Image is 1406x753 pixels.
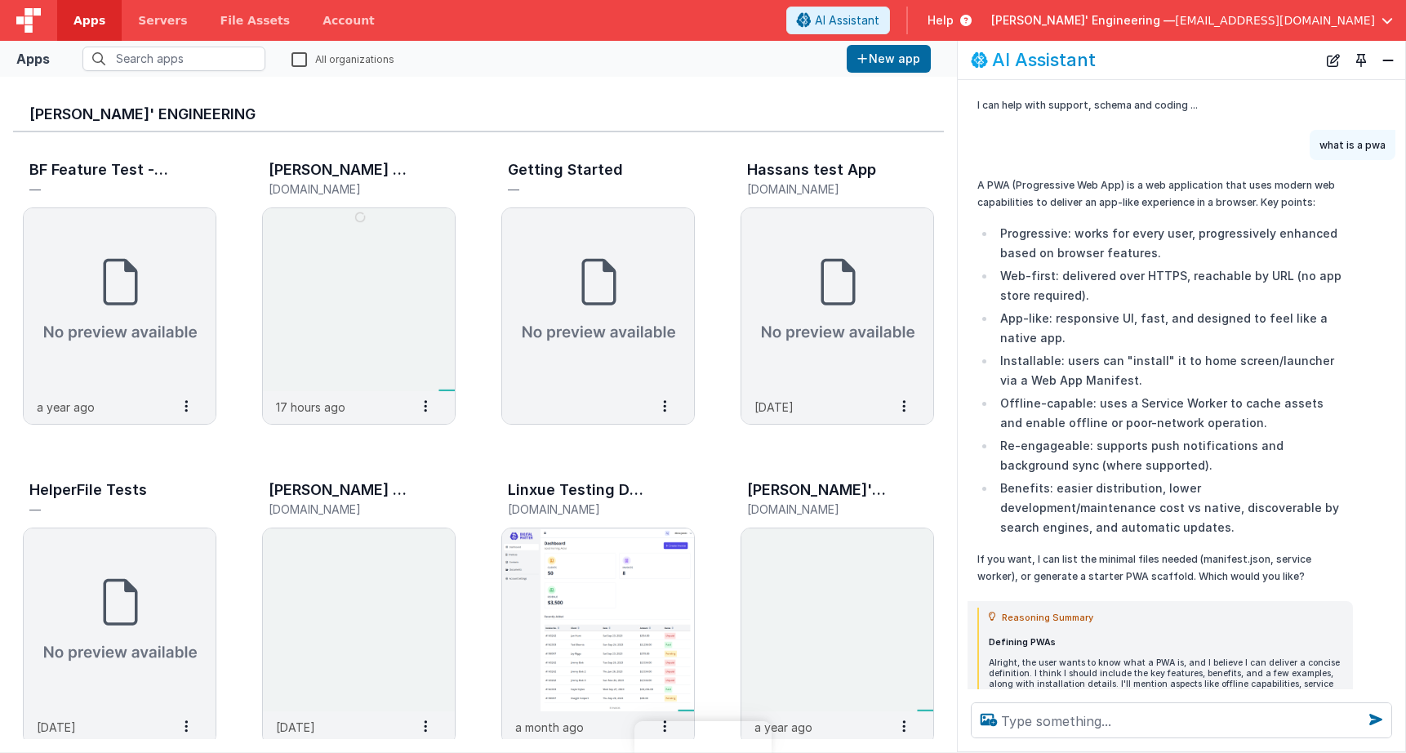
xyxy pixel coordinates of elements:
p: [DATE] [37,719,76,736]
li: Re-engageable: supports push notifications and background sync (where supported). [995,436,1343,475]
button: New app [847,45,931,73]
button: AI Assistant [786,7,890,34]
span: File Assets [220,12,291,29]
li: Offline-capable: uses a Service Worker to cache assets and enable offline or poor-network operation. [995,394,1343,433]
li: App-like: responsive UI, fast, and designed to feel like a native app. [995,309,1343,348]
span: [EMAIL_ADDRESS][DOMAIN_NAME] [1175,12,1375,29]
p: A PWA (Progressive Web App) is a web application that uses modern web capabilities to deliver an ... [977,176,1343,211]
span: Servers [138,12,187,29]
h3: [PERSON_NAME] test App [269,162,410,178]
p: a year ago [754,719,812,736]
span: Apps [73,12,105,29]
li: Web-first: delivered over HTTPS, reachable by URL (no app store required). [995,266,1343,305]
button: [PERSON_NAME]' Engineering — [EMAIL_ADDRESS][DOMAIN_NAME] [991,12,1393,29]
strong: Defining PWAs [989,637,1056,648]
h5: [DOMAIN_NAME] [269,503,415,515]
li: Benefits: easier distribution, lower development/maintenance cost vs native, discoverable by sear... [995,479,1343,537]
p: I can help with support, schema and coding ... [977,96,1343,114]
span: Reasoning Summary [1002,608,1093,627]
li: Installable: users can "install" it to home screen/launcher via a Web App Manifest. [995,351,1343,390]
h5: — [508,183,654,195]
h5: — [29,503,176,515]
button: New Chat [1322,49,1345,72]
button: Close [1377,49,1399,72]
p: [DATE] [276,719,315,736]
span: [PERSON_NAME]' Engineering — [991,12,1175,29]
p: a month ago [515,719,584,736]
h5: [DOMAIN_NAME] [747,183,893,195]
h2: AI Assistant [992,50,1096,69]
h5: [DOMAIN_NAME] [508,503,654,515]
h3: HelperFile Tests [29,482,147,498]
span: AI Assistant [815,12,879,29]
h5: — [29,183,176,195]
label: All organizations [291,51,394,66]
h3: [PERSON_NAME]' Engineering [29,106,928,123]
h3: [PERSON_NAME]'s Test App new [747,482,888,498]
h3: BF Feature Test - Test Business File [29,162,171,178]
h3: [PERSON_NAME] App [269,482,410,498]
p: Alright, the user wants to know what a PWA is, and I believe I can deliver a concise definition. ... [989,657,1343,711]
p: a year ago [37,399,95,416]
h5: [DOMAIN_NAME] [269,183,415,195]
span: Help [928,12,954,29]
p: [DATE] [754,399,794,416]
div: Apps [16,49,50,69]
input: Search apps [82,47,265,71]
h3: Getting Started [508,162,623,178]
p: what is a pwa [1319,136,1386,154]
h3: Linxue Testing DND [508,482,649,498]
p: 17 hours ago [276,399,345,416]
p: If you want, I can list the minimal files needed (manifest.json, service worker), or generate a s... [977,550,1343,585]
h5: [DOMAIN_NAME] [747,503,893,515]
li: Progressive: works for every user, progressively enhanced based on browser features. [995,224,1343,263]
h3: Hassans test App [747,162,876,178]
button: Toggle Pin [1350,49,1373,72]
